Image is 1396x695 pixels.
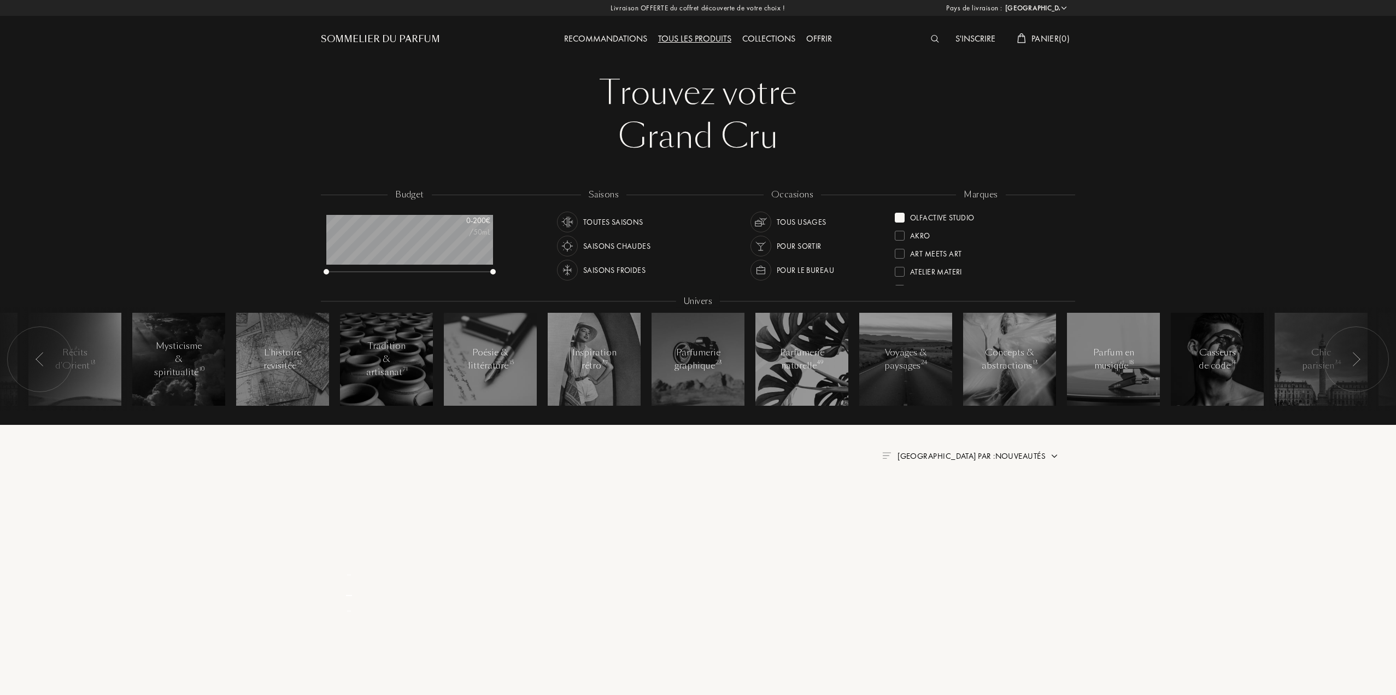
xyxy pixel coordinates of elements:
span: 13 [1033,359,1038,366]
img: search_icn_white.svg [931,35,939,43]
div: Saisons chaudes [583,236,650,256]
img: usage_occasion_work_white.svg [753,262,769,278]
div: Tous usages [777,212,826,232]
img: usage_season_hot_white.svg [560,238,575,254]
span: 12 [297,359,302,366]
span: 14 [1231,359,1236,366]
div: _ [325,602,373,614]
div: Poésie & littérature [467,346,514,372]
div: Tous les produits [653,32,737,46]
span: [GEOGRAPHIC_DATA] par : Nouveautés [898,451,1046,462]
img: pf_empty.png [327,494,371,537]
a: S'inscrire [950,33,1001,44]
a: Offrir [801,33,837,44]
span: 24 [921,359,928,366]
span: 49 [817,359,823,366]
div: marques [956,189,1005,201]
div: Saisons froides [583,260,646,281]
a: Recommandations [559,33,653,44]
div: Baruti [910,281,934,295]
div: Toutes saisons [583,212,643,232]
div: Parfumerie naturelle [779,346,825,372]
img: arr_left.svg [36,352,44,366]
div: /50mL [436,226,490,238]
img: usage_season_cold_white.svg [560,262,575,278]
div: Atelier Materi [910,262,962,277]
div: budget [388,189,432,201]
div: Offrir [801,32,837,46]
img: arrow.png [1050,452,1059,460]
span: 15 [509,359,514,366]
div: occasions [764,189,821,201]
span: Panier ( 0 ) [1031,33,1070,44]
span: 71 [403,365,408,373]
div: Parfum en musique [1090,346,1137,372]
div: Akro [910,226,930,241]
div: Olfactive Studio [910,208,975,223]
div: S'inscrire [950,32,1001,46]
div: Voyages & paysages [883,346,929,372]
div: _ [325,579,373,600]
div: Pour le bureau [777,260,834,281]
img: usage_season_average_white.svg [560,214,575,230]
div: _ [325,566,373,577]
div: Trouvez votre [329,71,1067,115]
a: Tous les produits [653,33,737,44]
a: Sommelier du Parfum [321,33,440,46]
div: Collections [737,32,801,46]
div: Art Meets Art [910,244,961,259]
div: Grand Cru [329,115,1067,159]
img: cart_white.svg [1017,33,1026,43]
img: usage_occasion_all_white.svg [753,214,769,230]
div: Concepts & abstractions [982,346,1037,372]
span: Pays de livraison : [946,3,1002,14]
img: usage_occasion_party_white.svg [753,238,769,254]
span: 23 [715,359,722,366]
div: Parfumerie graphique [674,346,722,372]
div: Casseurs de code [1194,346,1241,372]
div: Recommandations [559,32,653,46]
span: 10 [199,365,204,373]
div: Pour sortir [777,236,822,256]
img: filter_by.png [882,452,891,459]
div: saisons [581,189,626,201]
div: Mysticisme & spiritualité [154,340,204,379]
a: Collections [737,33,801,44]
span: 18 [1129,359,1134,366]
div: 0 - 200 € [436,215,490,226]
div: Tradition & artisanat [363,340,410,379]
div: Inspiration rétro [571,346,618,372]
span: 37 [602,359,608,366]
div: Univers [676,295,720,308]
div: L'histoire revisitée [260,346,306,372]
img: arr_left.svg [1352,352,1360,366]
